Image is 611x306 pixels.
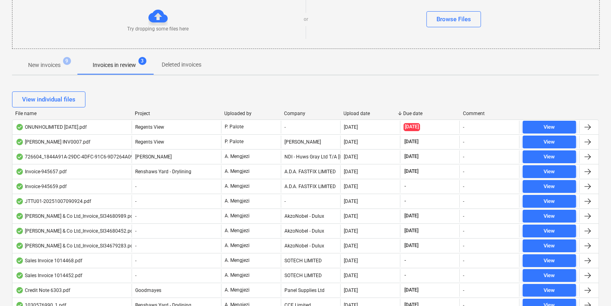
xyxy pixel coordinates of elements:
div: [PERSON_NAME] & Co Ltd_Invoice_SI34680452.pdf [16,228,135,234]
span: [DATE] [404,242,419,249]
p: A. Mengjezi [225,272,250,279]
button: View [523,210,576,223]
div: File name [15,111,128,116]
p: Try dropping some files here [128,26,189,32]
span: Regents View [135,124,164,130]
div: - [463,124,464,130]
span: Regents View [135,139,164,145]
button: View [523,225,576,237]
div: JTTU01-20251007090924.pdf [16,198,91,205]
div: [PERSON_NAME] INV0007.pdf [16,139,90,145]
div: [DATE] [344,273,358,278]
div: View [544,256,555,265]
div: - [463,243,464,249]
span: - [135,199,136,204]
div: [DATE] [344,243,358,249]
div: View [544,286,555,295]
p: A. Mengjezi [225,198,250,205]
div: - [463,288,464,293]
span: - [404,257,407,264]
p: A. Mengjezi [225,257,250,264]
div: View [544,182,555,191]
div: OCR finished [16,139,24,145]
div: [DATE] [344,139,358,145]
div: View [544,123,555,132]
span: Goodmayes [135,288,161,293]
div: [PERSON_NAME] & Co Ltd_Invoice_SI34680989.pdf [16,213,135,219]
p: A. Mengjezi [225,242,250,249]
div: OCR finished [16,168,24,175]
div: - [463,258,464,263]
div: 726604_1844A91A-29DC-4DFC-91C6-9D7264A090A9.PDF [16,154,153,160]
div: [DATE] [344,169,358,174]
div: [DATE] [344,124,358,130]
div: View [544,241,555,251]
button: Browse Files [426,11,481,27]
div: View [544,271,555,280]
span: Renshaws Yard - Drylining [135,169,191,174]
p: A. Mengjezi [225,153,250,160]
div: - [463,199,464,204]
span: [DATE] [404,138,419,145]
div: Upload date [344,111,397,116]
span: [DATE] [404,227,419,234]
div: OCR finished [16,243,24,249]
div: AkzoNobel - Dulux [281,210,341,223]
div: OCR finished [16,213,24,219]
button: View [523,269,576,282]
div: Uploaded by [224,111,278,116]
div: Browse Files [436,14,471,24]
div: [DATE] [344,258,358,263]
button: View [523,239,576,252]
div: - [463,154,464,160]
button: View individual files [12,91,85,107]
div: [DATE] [344,184,358,189]
div: - [281,121,341,134]
span: 9 [63,57,71,65]
span: - [404,198,407,205]
span: [DATE] [404,123,420,131]
button: View [523,165,576,178]
div: - [463,273,464,278]
p: A. Mengjezi [225,213,250,219]
button: View [523,180,576,193]
span: - [135,184,136,189]
div: View [544,212,555,221]
div: View [544,227,555,236]
div: - [463,213,464,219]
div: Sales Invoice 1014452.pdf [16,272,82,279]
span: [DATE] [404,287,419,294]
span: - [135,258,136,263]
button: View [523,195,576,208]
div: - [463,228,464,234]
div: A.D.A. FASTFIX LIMITED [281,180,341,193]
div: SOTECH LIMITED [281,254,341,267]
div: Panel Supplies Ltd [281,284,341,297]
div: - [463,169,464,174]
div: - [281,195,341,208]
div: - [463,184,464,189]
div: Company [284,111,337,116]
div: Invoice-945659.pdf [16,183,67,190]
p: Invoices in review [93,61,136,69]
p: A. Mengjezi [225,227,250,234]
p: Deleted invoices [162,61,201,69]
button: View [523,121,576,134]
div: [DATE] [344,199,358,204]
div: AkzoNobel - Dulux [281,225,341,237]
p: A. Mengjezi [225,287,250,294]
span: [DATE] [404,153,419,160]
div: [PERSON_NAME] & Co Ltd_Invoice_SI34679283.pdf [16,243,135,249]
div: [DATE] [344,228,358,234]
div: OCR finished [16,228,24,234]
p: or [304,16,308,23]
div: Due date [403,111,457,116]
p: New invoices [28,61,61,69]
button: View [523,254,576,267]
div: [PERSON_NAME] [281,136,341,148]
span: - [404,272,407,279]
span: - [135,228,136,234]
span: - [135,243,136,249]
span: Trent Park [135,154,172,160]
p: P. Palote [225,138,244,145]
